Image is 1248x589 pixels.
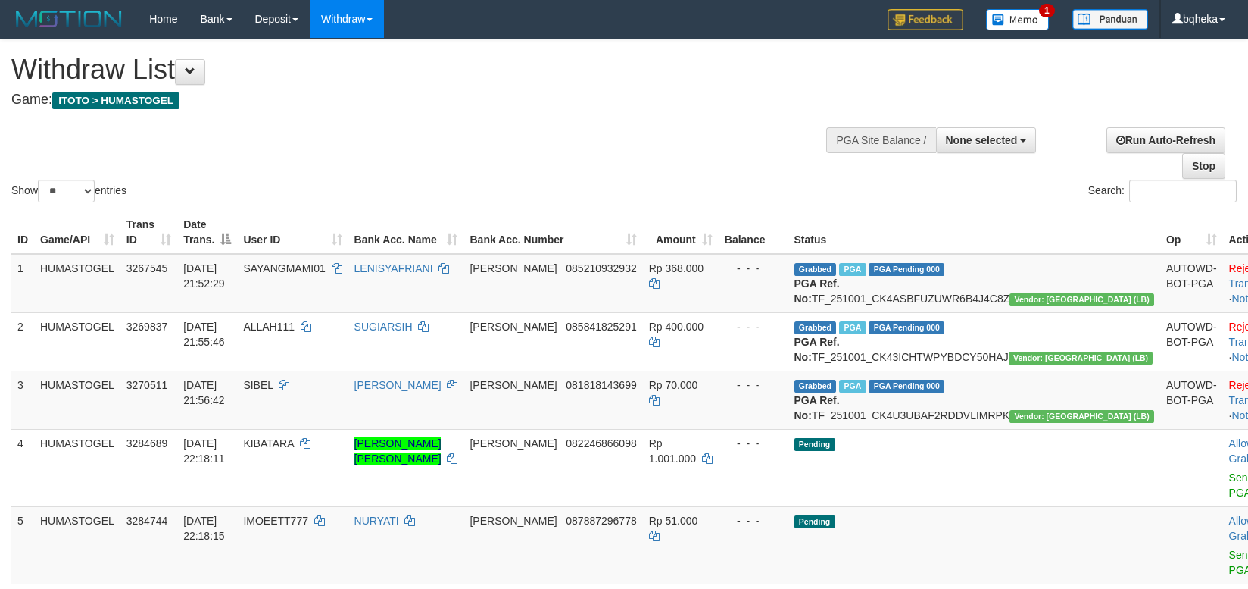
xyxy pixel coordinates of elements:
span: 3284689 [126,437,168,450]
th: Bank Acc. Number: activate to sort column ascending [463,211,642,254]
span: Marked by bqhdiky [839,321,866,334]
span: [PERSON_NAME] [470,262,557,274]
button: None selected [936,127,1037,153]
img: MOTION_logo.png [11,8,126,30]
span: Copy 087887296778 to clipboard [566,515,636,527]
span: PGA Pending [869,263,944,276]
span: Marked by bqhdiky [839,263,866,276]
span: SAYANGMAMI01 [243,262,325,274]
a: Run Auto-Refresh [1106,127,1225,153]
span: Rp 400.000 [649,321,704,333]
img: panduan.png [1072,9,1148,30]
span: Copy 085841825291 to clipboard [566,321,636,333]
span: Grabbed [794,263,837,276]
b: PGA Ref. No: [794,394,840,421]
td: 4 [11,429,34,506]
span: Rp 368.000 [649,262,704,274]
a: LENISYAFRIANI [354,262,433,274]
div: PGA Site Balance / [826,127,935,153]
span: Pending [794,515,835,528]
span: 3269837 [126,321,168,333]
th: Date Trans.: activate to sort column descending [177,211,237,254]
h4: Game: [11,92,817,108]
th: Status [788,211,1160,254]
span: PGA Pending [869,380,944,393]
td: TF_251001_CK4ASBFUZUWR6B4J4C8Z [788,254,1160,313]
span: Vendor URL: https://dashboard.q2checkout.com/secure [1009,352,1153,365]
span: IMOEETT777 [243,515,308,527]
label: Show entries [11,180,126,202]
div: - - - [725,436,782,451]
span: [PERSON_NAME] [470,515,557,527]
span: Rp 51.000 [649,515,698,527]
td: AUTOWD-BOT-PGA [1160,312,1223,371]
span: Vendor URL: https://dashboard.q2checkout.com/secure [1009,293,1154,306]
b: PGA Ref. No: [794,336,840,363]
span: Grabbed [794,321,837,334]
span: 3270511 [126,379,168,391]
td: 3 [11,371,34,429]
td: AUTOWD-BOT-PGA [1160,371,1223,429]
td: TF_251001_CK4U3UBAF2RDDVLIMRPK [788,371,1160,429]
span: 3267545 [126,262,168,274]
span: PGA Pending [869,321,944,334]
div: - - - [725,261,782,276]
th: Game/API: activate to sort column ascending [34,211,120,254]
span: 3284744 [126,515,168,527]
td: HUMASTOGEL [34,312,120,371]
th: ID [11,211,34,254]
input: Search: [1129,180,1237,202]
span: [PERSON_NAME] [470,379,557,391]
span: [PERSON_NAME] [470,437,557,450]
td: 1 [11,254,34,313]
th: Op: activate to sort column ascending [1160,211,1223,254]
span: Marked by bqhdiky [839,380,866,393]
span: 1 [1039,4,1055,17]
span: ITOTO > HUMASTOGEL [52,92,179,109]
span: Grabbed [794,380,837,393]
td: HUMASTOGEL [34,429,120,506]
span: ALLAH111 [243,321,295,333]
span: Rp 70.000 [649,379,698,391]
th: User ID: activate to sort column ascending [237,211,348,254]
span: KIBATARA [243,437,293,450]
th: Amount: activate to sort column ascending [643,211,719,254]
a: Stop [1182,153,1225,179]
div: - - - [725,319,782,334]
h1: Withdraw List [11,55,817,85]
td: AUTOWD-BOT-PGA [1160,254,1223,313]
td: 2 [11,312,34,371]
label: Search: [1088,180,1237,202]
td: HUMASTOGEL [34,506,120,584]
b: PGA Ref. No: [794,277,840,305]
span: [DATE] 22:18:15 [183,515,225,542]
a: SUGIARSIH [354,321,413,333]
span: Copy 082246866098 to clipboard [566,437,636,450]
span: Rp 1.001.000 [649,437,696,465]
td: 5 [11,506,34,584]
img: Button%20Memo.svg [986,9,1050,30]
span: [DATE] 21:52:29 [183,262,225,290]
span: [DATE] 21:55:46 [183,321,225,348]
span: [PERSON_NAME] [470,321,557,333]
th: Balance [719,211,788,254]
th: Trans ID: activate to sort column ascending [120,211,177,254]
span: Copy 081818143699 to clipboard [566,379,636,391]
span: Vendor URL: https://dashboard.q2checkout.com/secure [1009,410,1154,423]
a: [PERSON_NAME] [354,379,441,391]
td: HUMASTOGEL [34,254,120,313]
span: Copy 085210932932 to clipboard [566,262,636,274]
td: HUMASTOGEL [34,371,120,429]
th: Bank Acc. Name: activate to sort column ascending [348,211,464,254]
span: SIBEL [243,379,273,391]
span: [DATE] 21:56:42 [183,379,225,406]
a: NURYATI [354,515,399,527]
img: Feedback.jpg [888,9,963,30]
select: Showentries [38,180,95,202]
span: [DATE] 22:18:11 [183,437,225,465]
td: TF_251001_CK43ICHTWPYBDCY50HAJ [788,312,1160,371]
span: None selected [946,134,1018,146]
div: - - - [725,513,782,528]
div: - - - [725,378,782,393]
span: Pending [794,438,835,451]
